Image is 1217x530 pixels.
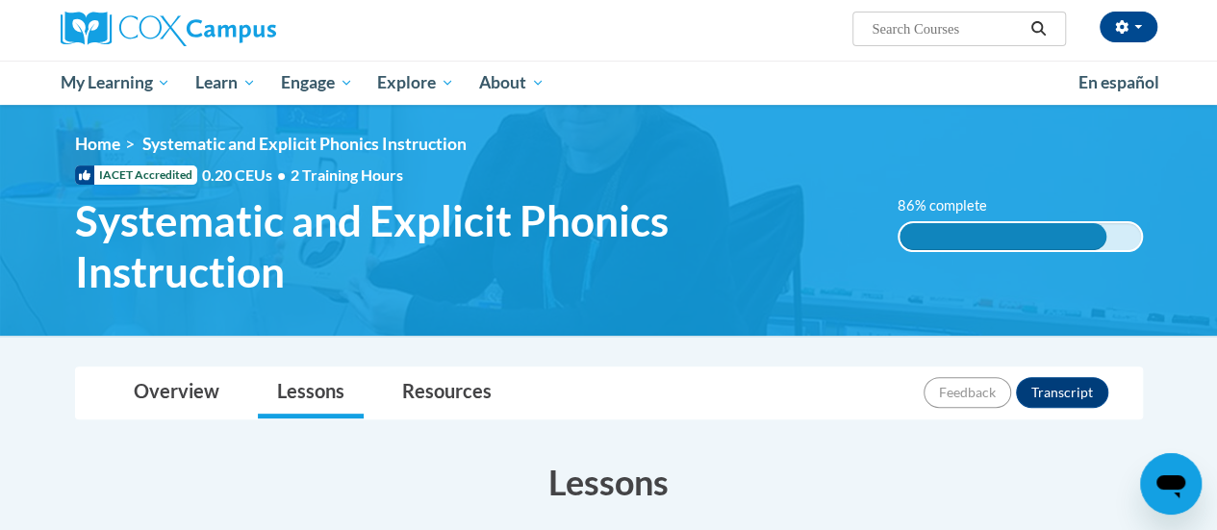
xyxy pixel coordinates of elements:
iframe: Button to launch messaging window [1140,453,1202,515]
a: Explore [365,61,467,105]
a: My Learning [48,61,184,105]
div: 86% complete [900,223,1107,250]
label: 86% complete [898,195,1008,216]
span: • [277,165,286,184]
input: Search Courses [870,17,1024,40]
a: Learn [183,61,268,105]
a: Resources [383,367,511,418]
a: Lessons [258,367,364,418]
a: Home [75,134,120,154]
span: Engage [281,71,353,94]
button: Transcript [1016,377,1108,408]
a: Cox Campus [61,12,407,46]
span: 0.20 CEUs [202,164,291,186]
a: En español [1066,63,1172,103]
span: About [479,71,545,94]
span: Systematic and Explicit Phonics Instruction [142,134,467,154]
button: Account Settings [1100,12,1157,42]
a: About [467,61,557,105]
span: IACET Accredited [75,165,197,185]
span: My Learning [60,71,170,94]
span: 2 Training Hours [291,165,403,184]
span: Systematic and Explicit Phonics Instruction [75,195,869,297]
span: Learn [195,71,256,94]
h3: Lessons [75,458,1143,506]
div: Main menu [46,61,1172,105]
img: Cox Campus [61,12,276,46]
button: Feedback [924,377,1011,408]
button: Search [1024,17,1052,40]
a: Engage [268,61,366,105]
a: Overview [114,367,239,418]
span: En español [1078,72,1159,92]
span: Explore [377,71,454,94]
